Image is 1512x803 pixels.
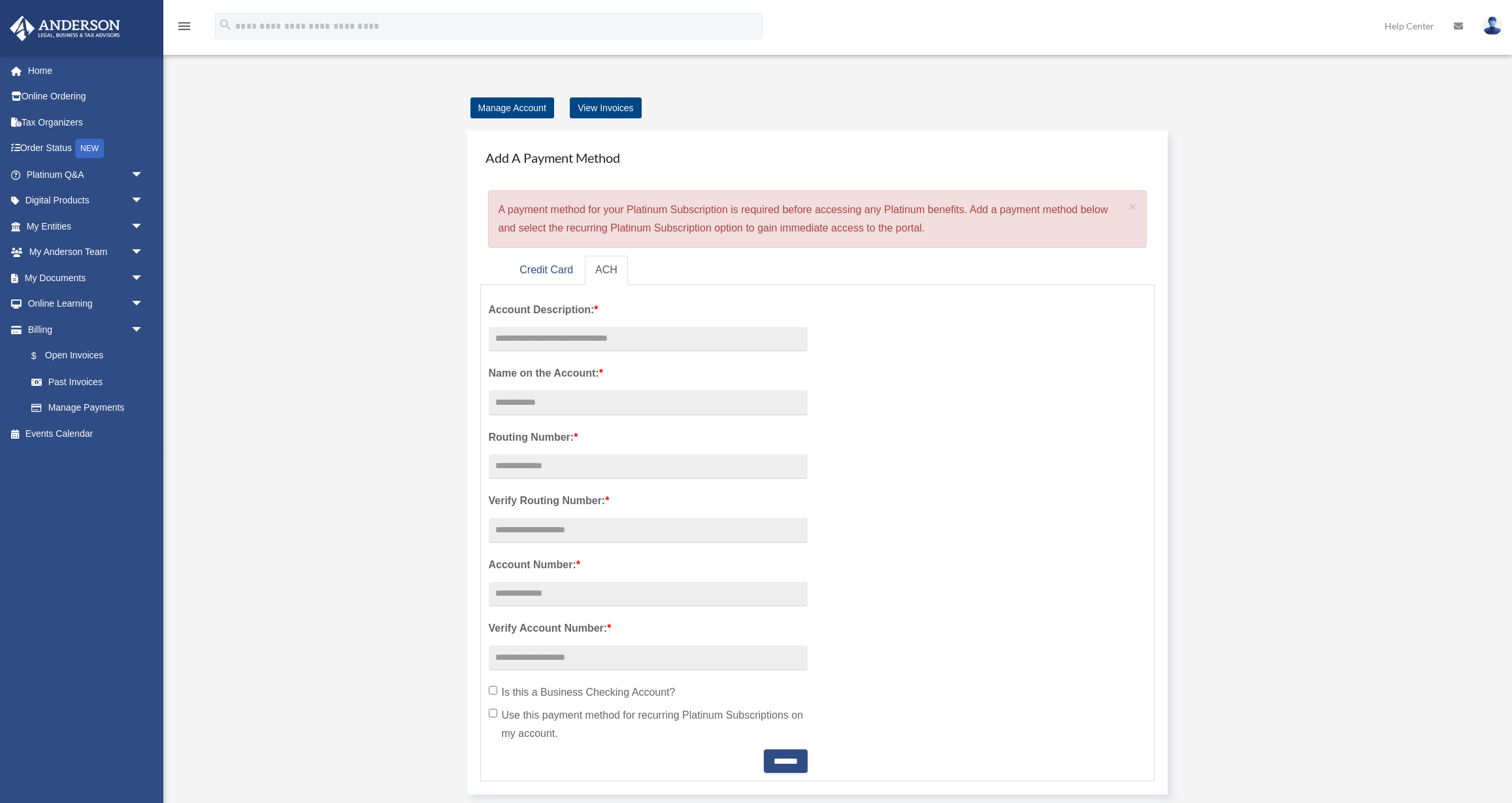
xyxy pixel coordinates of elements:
a: Home [9,58,163,84]
label: Verify Account Number: [489,619,808,638]
span: arrow_drop_down [131,213,157,240]
a: View Invoices [570,97,641,118]
a: Past Invoices [18,369,163,395]
span: arrow_drop_down [131,316,157,343]
span: × [1128,199,1137,214]
a: Billingarrow_drop_down [9,316,163,343]
h4: Add A Payment Method [480,143,1155,172]
a: Credit Card [509,256,583,285]
label: Use this payment method for recurring Platinum Subscriptions on my account. [489,706,808,743]
label: Account Number: [489,556,808,574]
span: arrow_drop_down [131,265,157,292]
a: My Anderson Teamarrow_drop_down [9,239,163,265]
a: menu [176,23,192,34]
div: A payment method for your Platinum Subscription is required before accessing any Platinum benefit... [488,190,1147,248]
label: Name on the Account: [489,364,808,383]
div: NEW [75,139,104,158]
span: arrow_drop_down [131,291,157,318]
button: Close [1128,199,1137,213]
a: Platinum Q&Aarrow_drop_down [9,162,163,188]
label: Is this a Business Checking Account? [489,683,808,702]
a: Online Learningarrow_drop_down [9,291,163,317]
a: Tax Organizers [9,109,163,135]
a: Manage Payments [18,395,157,421]
a: ACH [585,256,628,285]
label: Routing Number: [489,428,808,447]
a: Events Calendar [9,420,163,447]
a: Digital Productsarrow_drop_down [9,188,163,214]
img: User Pic [1483,16,1502,35]
a: Manage Account [470,97,554,118]
a: Online Ordering [9,84,163,110]
a: $Open Invoices [18,343,163,369]
i: menu [176,18,192,34]
span: arrow_drop_down [131,188,157,214]
span: $ [39,348,45,364]
input: Is this a Business Checking Account? [489,686,497,694]
a: My Documentsarrow_drop_down [9,265,163,291]
a: Order StatusNEW [9,135,163,162]
label: Verify Routing Number: [489,492,808,510]
span: arrow_drop_down [131,239,157,266]
i: search [218,18,233,32]
span: arrow_drop_down [131,162,157,188]
img: Anderson Advisors Platinum Portal [6,16,124,41]
label: Account Description: [489,301,808,319]
a: My Entitiesarrow_drop_down [9,213,163,239]
input: Use this payment method for recurring Platinum Subscriptions on my account. [489,709,497,717]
